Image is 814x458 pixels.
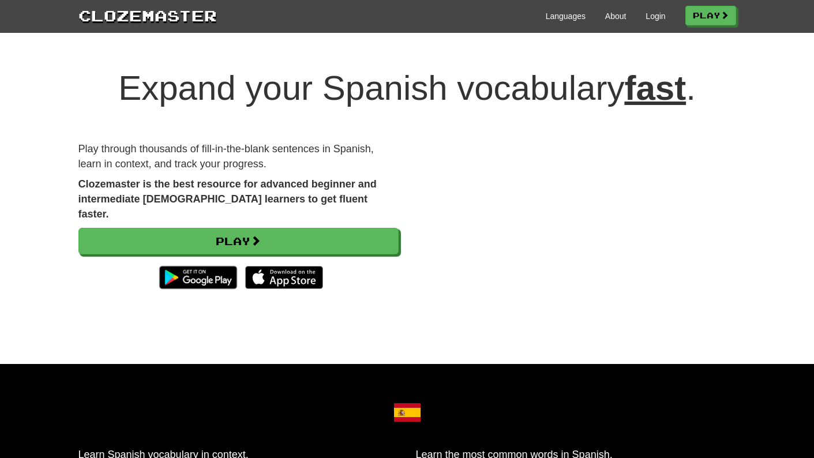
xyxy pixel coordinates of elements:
u: fast [624,69,686,107]
h1: Expand your Spanish vocabulary . [78,69,736,107]
a: Languages [546,10,586,22]
a: Login [646,10,665,22]
a: Clozemaster [78,5,217,26]
a: About [605,10,627,22]
img: Get it on Google Play [153,260,243,295]
a: Play [78,228,399,254]
strong: Clozemaster is the best resource for advanced beginner and intermediate [DEMOGRAPHIC_DATA] learne... [78,178,377,219]
p: Play through thousands of fill-in-the-blank sentences in Spanish, learn in context, and track you... [78,142,399,171]
img: Download_on_the_App_Store_Badge_US-UK_135x40-25178aeef6eb6b83b96f5f2d004eda3bffbb37122de64afbaef7... [245,266,323,289]
a: Play [685,6,736,25]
